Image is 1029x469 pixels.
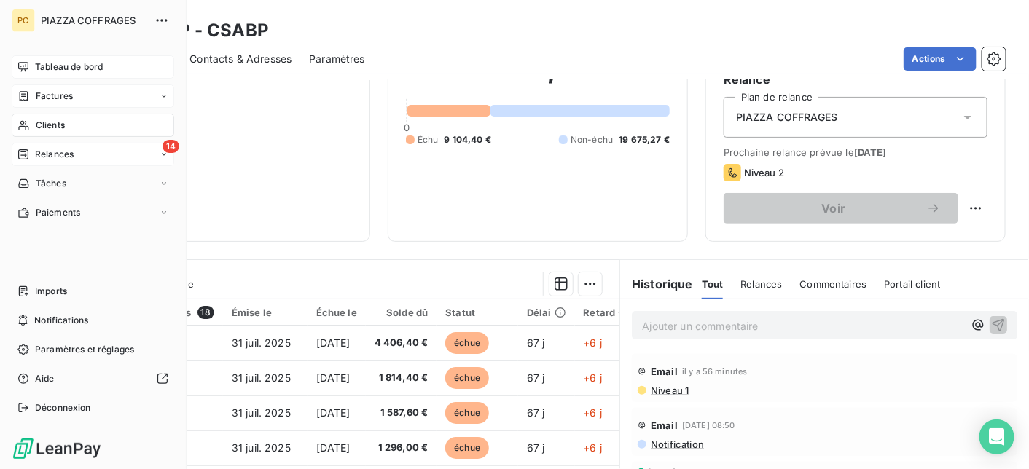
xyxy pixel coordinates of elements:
[702,278,724,290] span: Tout
[527,307,566,318] div: Délai
[163,140,179,153] span: 14
[232,406,291,419] span: 31 juil. 2025
[527,441,545,454] span: 67 j
[800,278,867,290] span: Commentaires
[884,278,940,290] span: Portail client
[12,437,102,460] img: Logo LeanPay
[445,332,489,354] span: échue
[316,441,351,454] span: [DATE]
[232,307,299,318] div: Émise le
[584,336,603,349] span: +6 j
[584,406,603,419] span: +6 j
[651,366,678,377] span: Email
[232,441,291,454] span: 31 juil. 2025
[375,307,429,318] div: Solde dû
[724,146,987,158] span: Prochaine relance prévue le
[740,278,782,290] span: Relances
[584,441,603,454] span: +6 j
[36,177,66,190] span: Tâches
[854,146,887,158] span: [DATE]
[128,17,269,44] h3: CSABP - CSABP
[445,437,489,459] span: échue
[527,406,545,419] span: 67 j
[232,336,291,349] span: 31 juil. 2025
[445,307,509,318] div: Statut
[682,367,748,376] span: il y a 56 minutes
[584,371,603,384] span: +6 j
[375,336,429,350] span: 4 406,40 €
[741,202,926,214] span: Voir
[35,60,103,74] span: Tableau de bord
[36,90,73,103] span: Factures
[744,167,784,178] span: Niveau 2
[375,406,429,420] span: 1 587,60 €
[724,193,958,224] button: Voir
[189,52,292,66] span: Contacts & Adresses
[197,306,214,319] span: 18
[904,47,977,71] button: Actions
[316,307,357,318] div: Échue le
[651,419,678,431] span: Email
[316,406,351,419] span: [DATE]
[736,110,837,125] span: PIAZZA COFFRAGES
[12,9,35,32] div: PC
[682,421,735,430] span: [DATE] 08:50
[375,371,429,385] span: 1 814,40 €
[979,419,1014,454] div: Open Intercom Messenger
[316,371,351,384] span: [DATE]
[584,307,630,318] div: Retard
[445,402,489,424] span: échue
[35,285,67,298] span: Imports
[527,371,545,384] span: 67 j
[41,15,146,26] span: PIAZZA COFFRAGES
[404,122,410,133] span: 0
[619,133,670,146] span: 19 675,27 €
[36,119,65,132] span: Clients
[34,314,88,327] span: Notifications
[649,385,689,396] span: Niveau 1
[36,206,80,219] span: Paiements
[35,343,134,356] span: Paramètres et réglages
[445,133,492,146] span: 9 104,40 €
[232,371,291,384] span: 31 juil. 2025
[35,401,91,414] span: Déconnexion
[620,275,693,293] h6: Historique
[12,367,174,390] a: Aide
[649,438,704,450] span: Notification
[35,148,74,161] span: Relances
[375,441,429,455] span: 1 296,00 €
[445,367,489,389] span: échue
[527,336,545,349] span: 67 j
[418,133,439,146] span: Échu
[571,133,613,146] span: Non-échu
[309,52,365,66] span: Paramètres
[35,372,55,385] span: Aide
[316,336,351,349] span: [DATE]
